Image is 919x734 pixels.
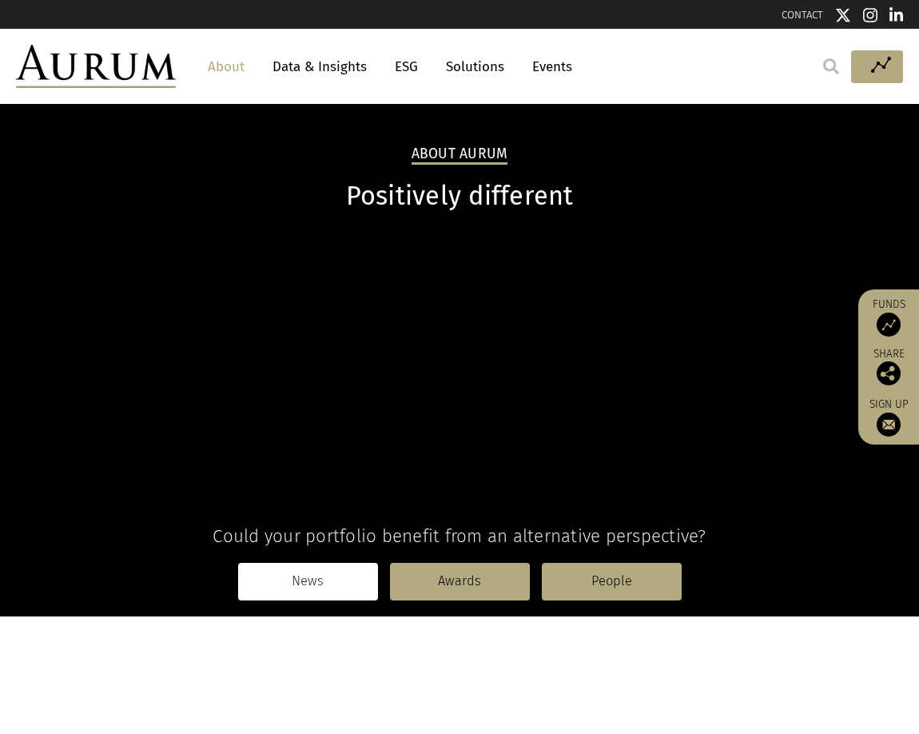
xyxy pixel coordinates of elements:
[866,397,911,437] a: Sign up
[866,349,911,385] div: Share
[16,45,176,88] img: Aurum
[542,563,682,600] a: People
[866,297,911,337] a: Funds
[877,361,901,385] img: Share this post
[412,146,508,165] h2: About Aurum
[16,181,903,212] h1: Positively different
[390,563,530,600] a: Awards
[265,52,375,82] a: Data & Insights
[16,525,903,547] h4: Could your portfolio benefit from an alternative perspective?
[889,7,904,23] img: Linkedin icon
[782,9,823,21] a: CONTACT
[863,7,877,23] img: Instagram icon
[524,52,572,82] a: Events
[200,52,253,82] a: About
[823,58,839,74] img: search.svg
[438,52,512,82] a: Solutions
[877,313,901,337] img: Access Funds
[835,7,851,23] img: Twitter icon
[387,52,426,82] a: ESG
[238,563,378,600] a: News
[877,413,901,437] img: Sign up to our newsletter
